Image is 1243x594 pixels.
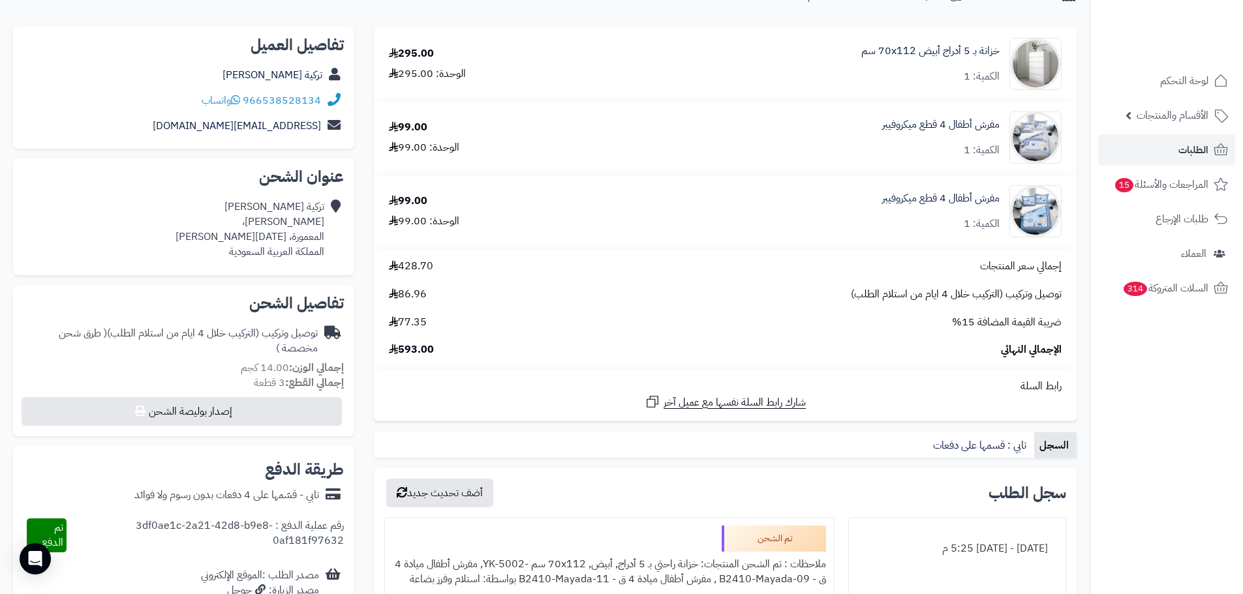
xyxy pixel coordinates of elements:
div: الوحدة: 295.00 [389,67,466,82]
a: 966538528134 [243,93,321,108]
span: لوحة التحكم [1160,72,1208,90]
div: Open Intercom Messenger [20,543,51,574]
a: خزانة بـ 5 أدراج أبيض ‎70x112 سم‏ [861,44,1000,59]
div: الكمية: 1 [964,69,1000,84]
div: الوحدة: 99.00 [389,214,459,229]
div: 99.00 [389,120,427,135]
img: 1736335210-110203010071-90x90.jpg [1010,111,1061,164]
div: تركية [PERSON_NAME] [PERSON_NAME]، المعمورة، [DATE][PERSON_NAME] المملكة العربية السعودية [176,200,324,259]
span: شارك رابط السلة نفسها مع عميل آخر [664,395,806,410]
a: [EMAIL_ADDRESS][DOMAIN_NAME] [153,118,321,134]
span: 77.35 [389,315,427,330]
a: واتساب [202,93,240,108]
button: إصدار بوليصة الشحن [22,397,342,426]
div: توصيل وتركيب (التركيب خلال 4 ايام من استلام الطلب) [23,326,318,356]
a: تركية [PERSON_NAME] [223,67,322,83]
span: العملاء [1181,245,1206,263]
span: 593.00 [389,342,434,357]
div: الوحدة: 99.00 [389,140,459,155]
span: 15 [1115,178,1133,192]
span: 314 [1124,282,1147,296]
div: الكمية: 1 [964,216,1000,231]
span: ضريبة القيمة المضافة 15% [952,315,1062,330]
div: تم الشحن [722,526,826,552]
span: السلات المتروكة [1122,279,1208,297]
span: إجمالي سعر المنتجات [980,259,1062,274]
a: طلبات الإرجاع [1098,203,1235,235]
h2: تفاصيل العميل [23,37,344,53]
div: تابي - قسّمها على 4 دفعات بدون رسوم ولا فوائد [134,488,319,503]
strong: إجمالي الوزن: [289,360,344,376]
button: أضف تحديث جديد [386,479,493,507]
span: تم الدفع [42,520,63,550]
div: رابط السلة [379,379,1071,394]
div: 295.00 [389,46,434,61]
img: 1736335266-110203010073-90x90.jpg [1010,185,1061,237]
div: الكمية: 1 [964,143,1000,158]
h3: سجل الطلب [989,485,1066,501]
a: تابي : قسمها على دفعات [928,432,1034,458]
a: الطلبات [1098,134,1235,166]
a: شارك رابط السلة نفسها مع عميل آخر [645,394,806,410]
small: 14.00 كجم [241,360,344,376]
a: لوحة التحكم [1098,65,1235,97]
span: ( طرق شحن مخصصة ) [59,325,318,356]
a: العملاء [1098,238,1235,269]
span: المراجعات والأسئلة [1114,175,1208,194]
div: رقم عملية الدفع : 3df0ae1c-2a21-42d8-b9e8-0af181f97632 [67,518,345,552]
div: ملاحظات : تم الشحن المنتجات: خزانة راحتي بـ 5 أدراج, أبيض, ‎70x112 سم‏ -YK-5002, مفرش أطفال ميادة... [393,552,825,592]
h2: تفاصيل الشحن [23,295,344,311]
span: 428.70 [389,259,433,274]
h2: طريقة الدفع [265,462,344,477]
a: السلات المتروكة314 [1098,273,1235,304]
div: 99.00 [389,194,427,209]
span: 86.96 [389,287,427,302]
img: 1747726680-1724661648237-1702540482953-8486464545656-90x90.jpg [1010,38,1061,90]
span: الأقسام والمنتجات [1137,106,1208,125]
div: [DATE] - [DATE] 5:25 م [857,536,1058,561]
a: السجل [1034,432,1077,458]
span: الإجمالي النهائي [1001,342,1062,357]
span: طلبات الإرجاع [1156,210,1208,228]
img: logo-2.png [1154,37,1231,64]
small: 3 قطعة [254,375,344,391]
span: توصيل وتركيب (التركيب خلال 4 ايام من استلام الطلب) [851,287,1062,302]
a: المراجعات والأسئلة15 [1098,169,1235,200]
h2: عنوان الشحن [23,169,344,185]
a: مفرش أطفال 4 قطع ميكروفيبر [882,117,1000,132]
span: الطلبات [1178,141,1208,159]
strong: إجمالي القطع: [285,375,344,391]
a: مفرش أطفال 4 قطع ميكروفيبر [882,191,1000,206]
